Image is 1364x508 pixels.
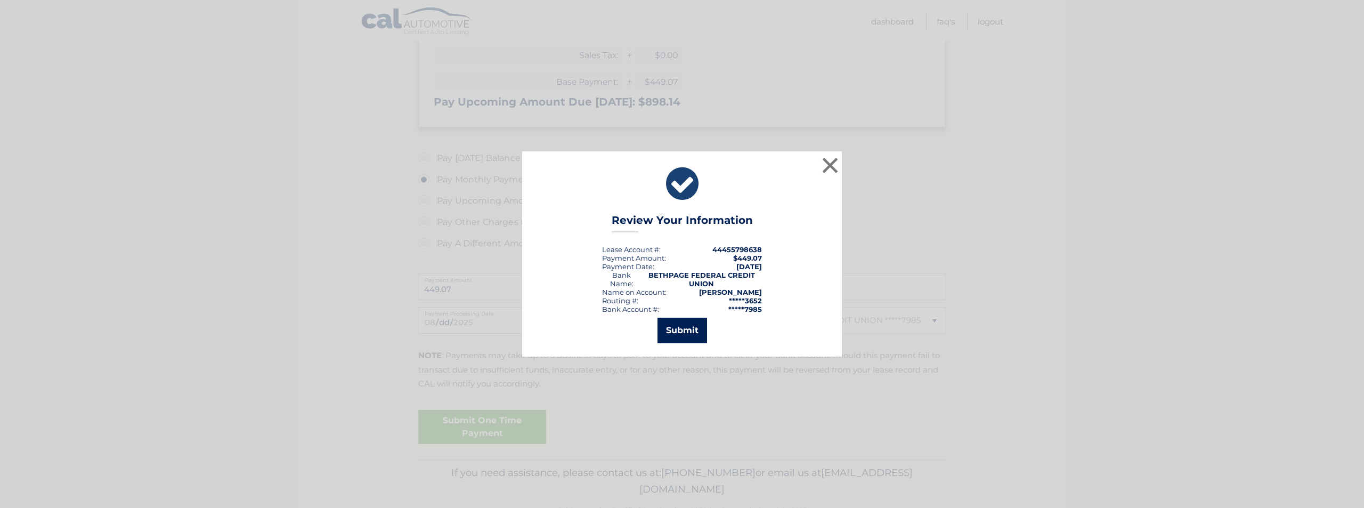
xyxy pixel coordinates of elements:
div: Lease Account #: [602,245,661,254]
div: Payment Amount: [602,254,666,262]
strong: BETHPAGE FEDERAL CREDIT UNION [648,271,755,288]
span: Payment Date [602,262,653,271]
div: Name on Account: [602,288,667,296]
button: Submit [657,318,707,343]
span: $449.07 [733,254,762,262]
button: × [819,155,841,176]
div: Routing #: [602,296,638,305]
div: Bank Account #: [602,305,659,313]
span: [DATE] [736,262,762,271]
strong: 44455798638 [712,245,762,254]
strong: [PERSON_NAME] [699,288,762,296]
div: : [602,262,654,271]
div: Bank Name: [602,271,642,288]
h3: Review Your Information [612,214,753,232]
